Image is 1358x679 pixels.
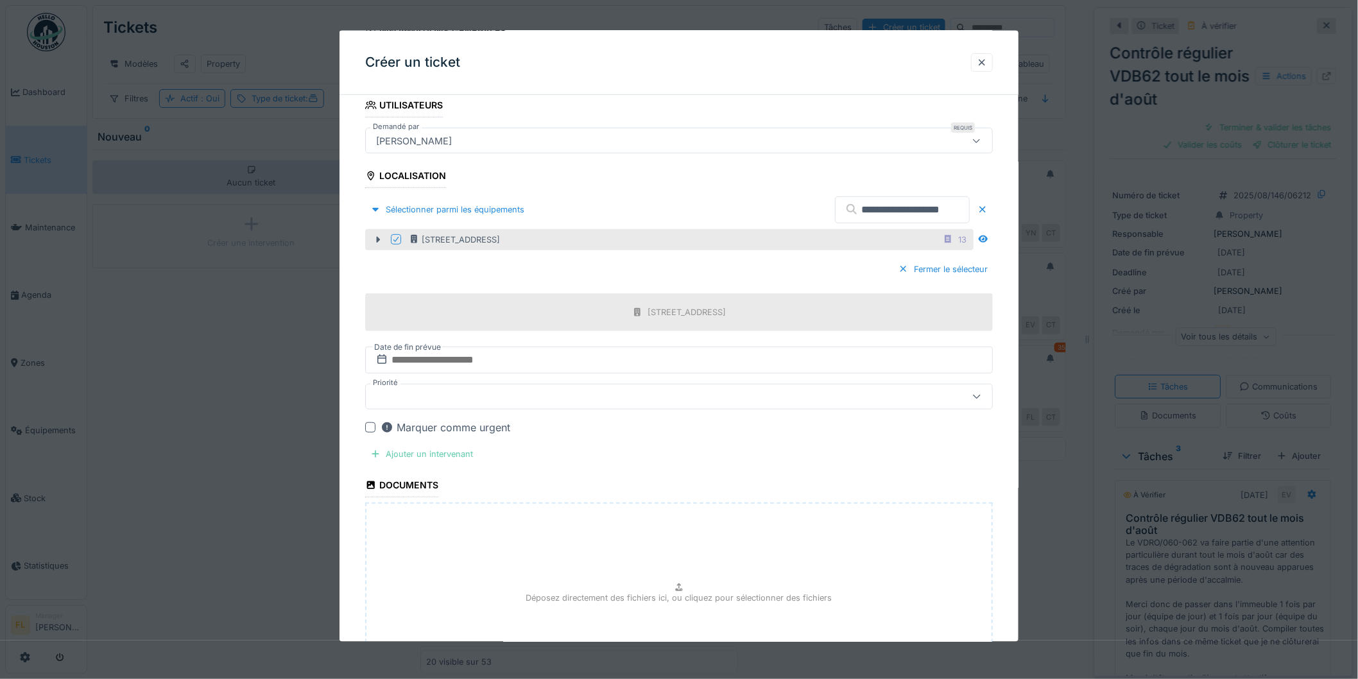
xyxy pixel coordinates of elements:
div: Ajouter un intervenant [365,445,478,463]
h3: Créer un ticket [365,55,460,71]
div: 13 [958,233,967,245]
div: Documents [365,476,438,497]
div: Localisation [365,166,446,188]
div: Fermer le sélecteur [893,260,993,277]
div: Marquer comme urgent [381,420,510,435]
p: Déposez directement des fichiers ici, ou cliquez pour sélectionner des fichiers [526,592,832,604]
div: Sélectionner parmi les équipements [365,201,529,218]
label: Priorité [370,377,400,388]
label: Date de fin prévue [373,340,442,354]
div: [STREET_ADDRESS] [409,233,500,245]
div: Requis [951,123,975,133]
div: Utilisateurs [365,96,443,117]
label: Demandé par [370,121,422,132]
div: [PERSON_NAME] [371,133,457,148]
div: [STREET_ADDRESS] [648,306,726,318]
